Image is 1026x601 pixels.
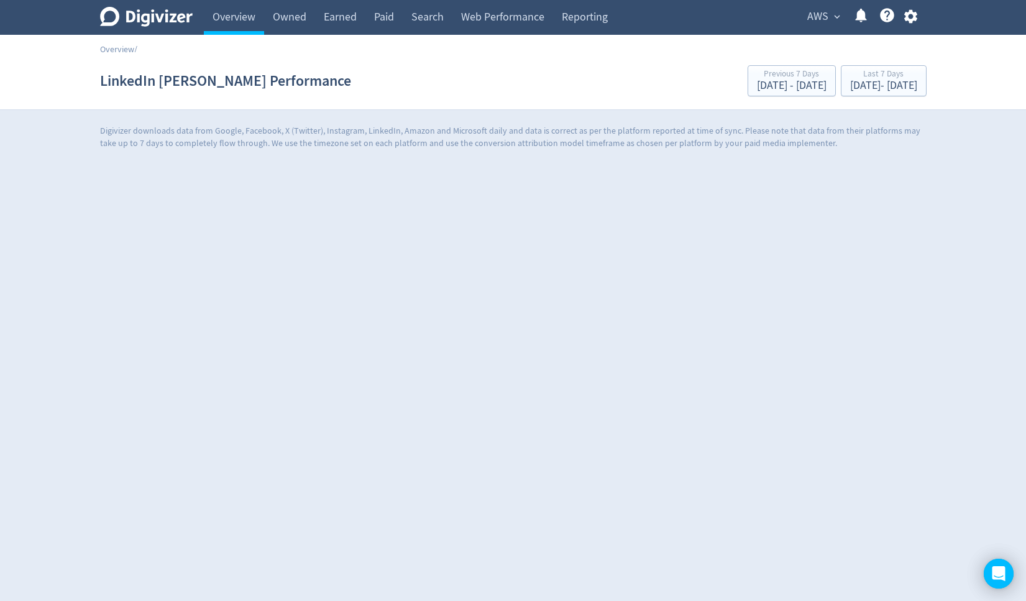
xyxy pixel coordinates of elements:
div: Last 7 Days [850,70,917,80]
a: Overview [100,44,134,55]
p: Digivizer downloads data from Google, Facebook, X (Twitter), Instagram, LinkedIn, Amazon and Micr... [100,125,927,149]
button: AWS [803,7,843,27]
button: Last 7 Days[DATE]- [DATE] [841,65,927,96]
div: Previous 7 Days [757,70,827,80]
span: expand_more [831,11,843,22]
span: AWS [807,7,828,27]
span: / [134,44,137,55]
div: [DATE] - [DATE] [757,80,827,91]
div: [DATE] - [DATE] [850,80,917,91]
h1: LinkedIn [PERSON_NAME] Performance [100,61,351,101]
button: Previous 7 Days[DATE] - [DATE] [748,65,836,96]
div: Open Intercom Messenger [984,559,1014,589]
